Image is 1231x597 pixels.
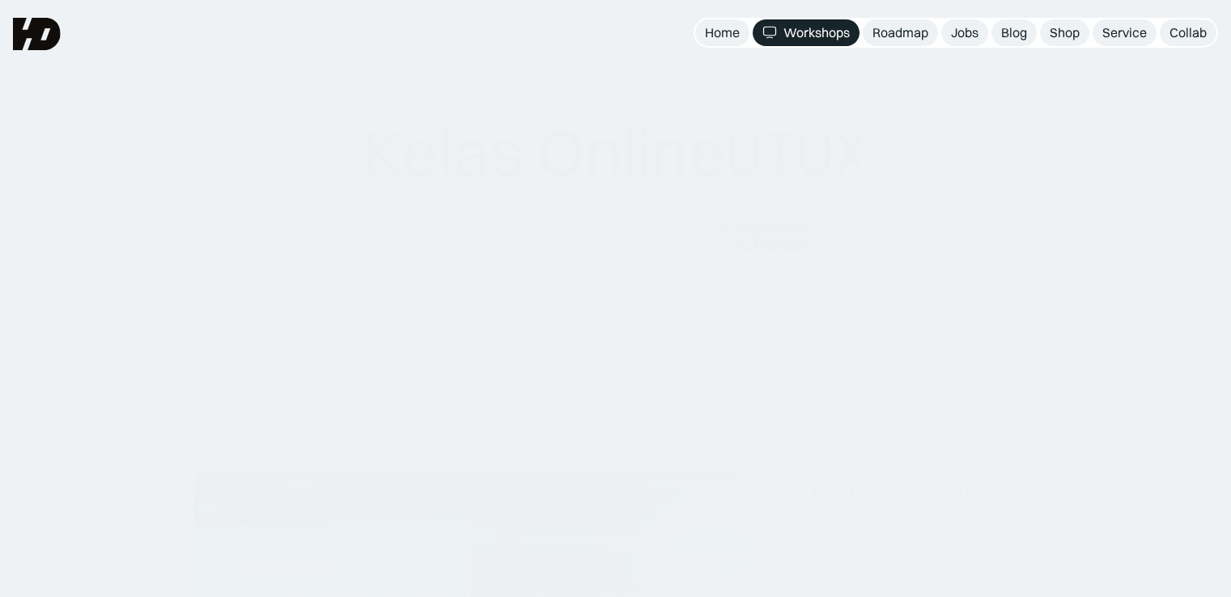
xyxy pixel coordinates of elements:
div: Dipercaya oleh designers [528,369,703,386]
div: Home [705,24,740,41]
a: Jobs [941,19,988,46]
span: 50k+ [616,369,645,385]
div: Roadmap [872,24,928,41]
a: Home [695,19,749,46]
a: Shop [1040,19,1089,46]
div: Workshops [783,24,850,41]
a: Workshops [753,19,860,46]
div: Shop [1050,24,1080,41]
span: UIUX [726,116,868,193]
div: Jobs [951,24,978,41]
p: Diyah [765,230,799,245]
div: Kelas Online [363,113,868,193]
div: Belajar dan praktek langsung design and research skills bagi UI UX Designer, Researcher, dan Deve... [325,219,907,253]
a: Service [1093,19,1157,46]
a: Collab [1160,19,1216,46]
div: Collab [1169,24,1207,41]
div: Service [1102,24,1147,41]
a: Roadmap [863,19,938,46]
div: Blog [1001,24,1027,41]
a: Blog [991,19,1037,46]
